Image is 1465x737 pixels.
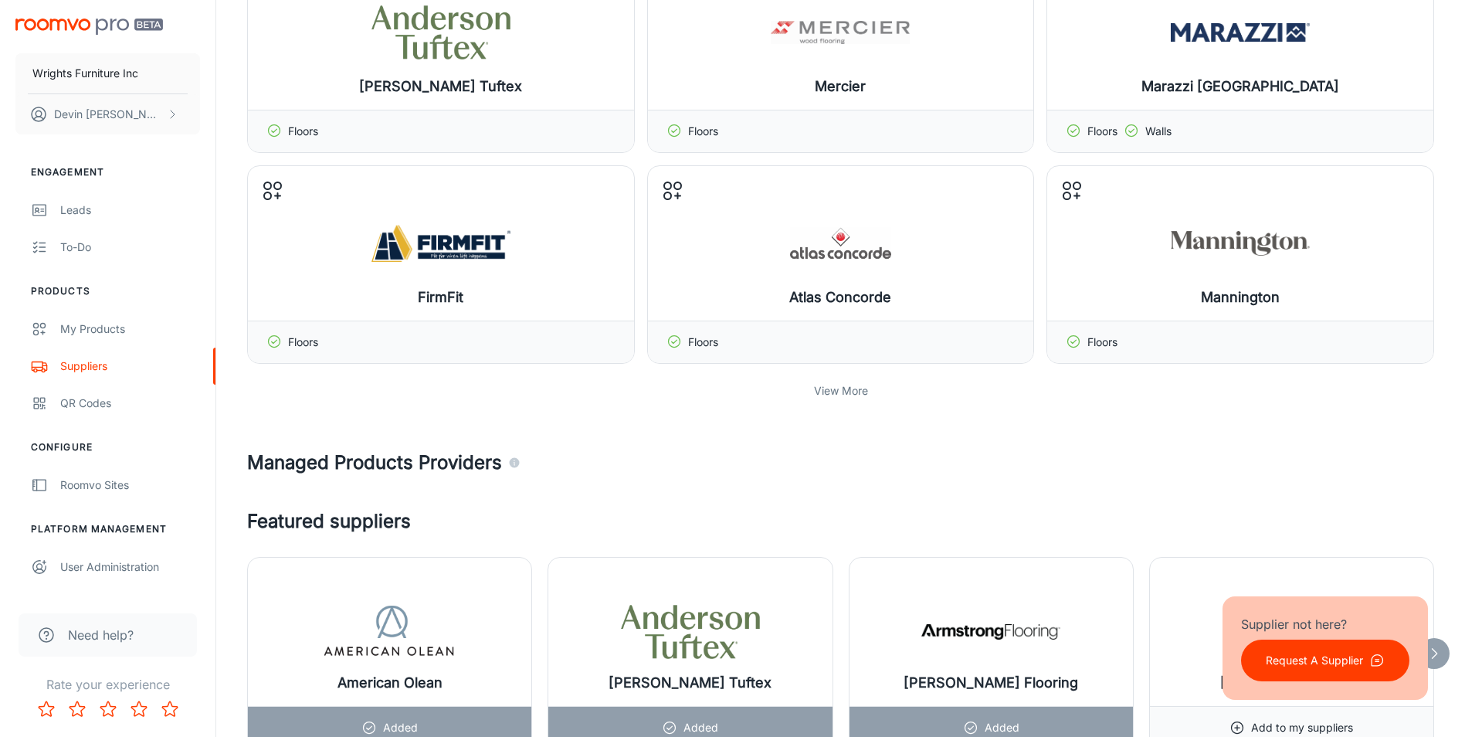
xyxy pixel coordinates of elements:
button: Rate 5 star [154,694,185,725]
p: Supplier not here? [1241,615,1409,633]
p: Floors [688,123,718,140]
div: QR Codes [60,395,200,412]
p: Floors [1087,123,1117,140]
h4: Featured suppliers [247,508,1434,535]
img: American Olean [320,601,460,663]
button: Rate 1 star [31,694,62,725]
div: My Products [60,321,200,338]
p: Floors [288,123,318,140]
img: Armstrong Flooring [921,601,1060,663]
p: Floors [688,334,718,351]
h4: Managed Products Providers [247,449,1434,477]
img: Beaulieu Canada [1222,601,1361,663]
button: Wrights Furniture Inc [15,53,200,93]
h6: [PERSON_NAME] Tuftex [609,672,771,694]
div: Suppliers [60,358,200,375]
p: View More [814,382,868,399]
p: Floors [1087,334,1117,351]
p: Add to my suppliers [1251,719,1353,736]
div: User Administration [60,559,200,576]
p: Rate your experience [12,675,203,694]
p: Devin [PERSON_NAME] [54,106,163,123]
div: Leads [60,202,200,219]
p: Walls [1145,123,1172,140]
button: Devin [PERSON_NAME] [15,94,200,134]
button: Rate 2 star [62,694,93,725]
img: Roomvo PRO Beta [15,19,163,35]
p: Wrights Furniture Inc [32,65,138,82]
p: Floors [288,334,318,351]
p: Added [985,719,1019,736]
h6: American Olean [337,672,443,694]
img: Anderson Tuftex [621,601,760,663]
div: To-do [60,239,200,256]
button: Rate 4 star [124,694,154,725]
div: Agencies and suppliers who work with us to automatically identify the specific products you carry [508,449,521,477]
p: Added [683,719,718,736]
p: Request A Supplier [1266,652,1363,669]
p: Added [383,719,418,736]
button: Request A Supplier [1241,640,1409,681]
div: Roomvo Sites [60,477,200,494]
span: Need help? [68,626,134,644]
h6: [PERSON_NAME] [GEOGRAPHIC_DATA] [1162,650,1421,694]
h6: [PERSON_NAME] Flooring [904,672,1078,694]
button: Rate 3 star [93,694,124,725]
